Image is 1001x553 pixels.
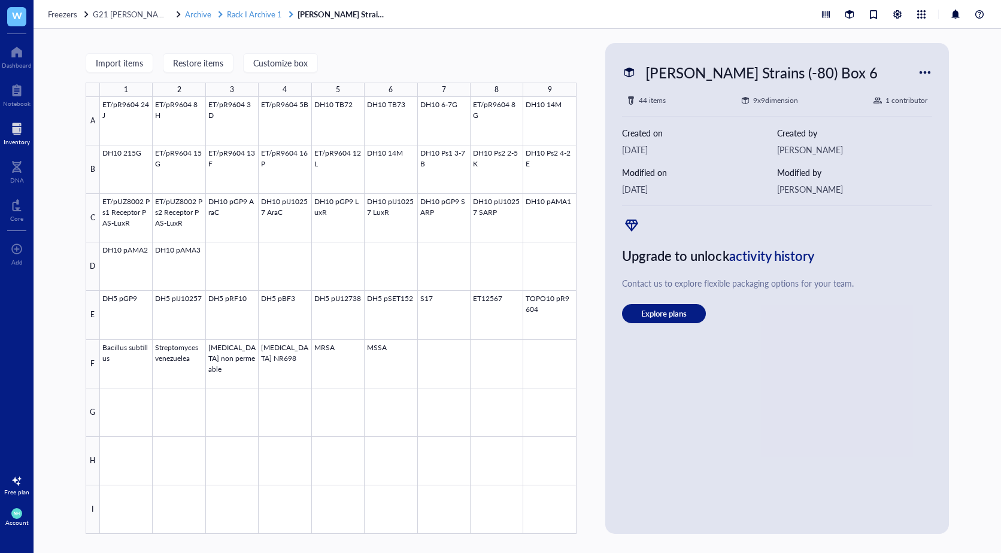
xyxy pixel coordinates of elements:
div: [PERSON_NAME] [777,183,932,196]
div: Add [11,259,23,266]
a: Notebook [3,81,31,107]
div: C [86,194,100,242]
span: Restore items [173,58,223,68]
div: Inventory [4,138,30,145]
span: Customize box [253,58,308,68]
a: G21 [PERSON_NAME] -80 [93,9,183,20]
div: I [86,485,100,534]
div: 5 [336,83,340,97]
div: 3 [230,83,234,97]
div: 6 [389,83,393,97]
span: activity history [729,246,815,265]
div: 2 [177,83,181,97]
div: D [86,242,100,291]
div: Free plan [4,488,29,496]
div: 8 [495,83,499,97]
span: Import items [96,58,143,68]
div: [PERSON_NAME] Strains (-80) Box 6 [640,60,883,85]
div: 1 contributor [885,95,927,107]
div: 1 [124,83,128,97]
span: Rack I Archive 1 [227,8,282,20]
span: W [12,8,22,23]
div: H [86,437,100,485]
div: [DATE] [622,183,777,196]
a: Dashboard [2,42,32,69]
div: 9 [548,83,552,97]
div: E [86,291,100,339]
div: Modified on [622,166,777,179]
a: Explore plans [622,304,932,323]
a: Inventory [4,119,30,145]
span: NH [14,511,20,516]
div: 7 [442,83,446,97]
button: Restore items [163,53,233,72]
div: F [86,340,100,388]
a: DNA [10,157,24,184]
div: G [86,388,100,437]
div: B [86,145,100,194]
button: Customize box [243,53,318,72]
a: Freezers [48,9,90,20]
button: Import items [86,53,153,72]
div: [DATE] [622,143,777,156]
div: Dashboard [2,62,32,69]
div: Contact us to explore flexible packaging options for your team. [622,276,932,290]
div: Created by [777,126,932,139]
span: G21 [PERSON_NAME] -80 [93,8,187,20]
span: Archive [185,8,211,20]
a: [PERSON_NAME] Strains (-80) Box 6 [298,9,387,20]
div: [PERSON_NAME] [777,143,932,156]
span: Freezers [48,8,77,20]
div: Upgrade to unlock [622,244,932,267]
button: Explore plans [622,304,706,323]
div: 4 [283,83,287,97]
div: A [86,97,100,145]
div: Core [10,215,23,222]
div: Account [5,519,29,526]
a: Core [10,196,23,222]
span: Explore plans [641,308,687,319]
a: ArchiveRack I Archive 1 [185,9,295,20]
div: 44 items [639,95,666,107]
div: 9 x 9 dimension [753,95,798,107]
div: Modified by [777,166,932,179]
div: Created on [622,126,777,139]
div: Notebook [3,100,31,107]
div: DNA [10,177,24,184]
